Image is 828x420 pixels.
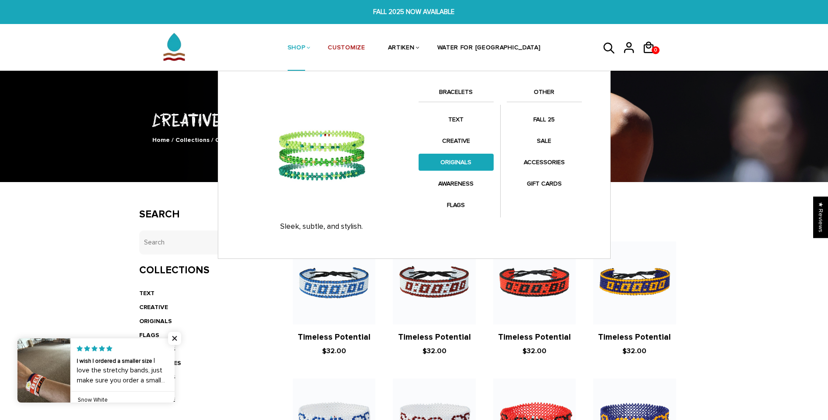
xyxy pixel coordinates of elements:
a: FLAGS [419,196,494,213]
a: SALE [507,132,582,149]
a: Timeless Potential [598,332,671,342]
span: Close popup widget [168,332,181,345]
a: FALL 25 [507,111,582,128]
a: Home [152,136,170,144]
a: BRACELETS [419,87,494,102]
a: OTHER [507,87,582,102]
span: $32.00 [423,347,447,355]
a: ACCESSORIES [507,154,582,171]
a: Collections [175,136,210,144]
h1: CREATIVE [139,108,689,131]
span: $32.00 [522,347,546,355]
a: CUSTOMIZE [328,25,365,72]
a: TEXT [139,289,155,297]
span: / [211,136,213,144]
a: Timeless Potential [298,332,371,342]
a: WATER FOR [GEOGRAPHIC_DATA] [437,25,541,72]
a: CREATIVE [139,303,168,311]
span: / [172,136,174,144]
a: 0 [642,57,662,58]
span: FALL 2025 NOW AVAILABLE [254,7,574,17]
input: Search [139,231,267,255]
span: $32.00 [622,347,646,355]
a: TEXT [419,111,494,128]
div: Click to open Judge.me floating reviews tab [813,196,828,238]
a: ARTIKEN [388,25,415,72]
span: $32.00 [322,347,346,355]
span: 0 [652,44,659,56]
h3: Collections [139,264,267,277]
p: Sleek, subtle, and stylish. [234,222,410,231]
a: Timeless Potential [398,332,471,342]
h3: Search [139,208,267,221]
a: SHOP [288,25,306,72]
a: FLAGS [139,331,159,339]
a: ORIGINALS [139,317,172,325]
a: GIFT CARDS [507,175,582,192]
a: CREATIVE [419,132,494,149]
span: CREATIVE [215,136,244,144]
a: Timeless Potential [498,332,571,342]
a: AWARENESS [419,175,494,192]
a: ORIGINALS [419,154,494,171]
